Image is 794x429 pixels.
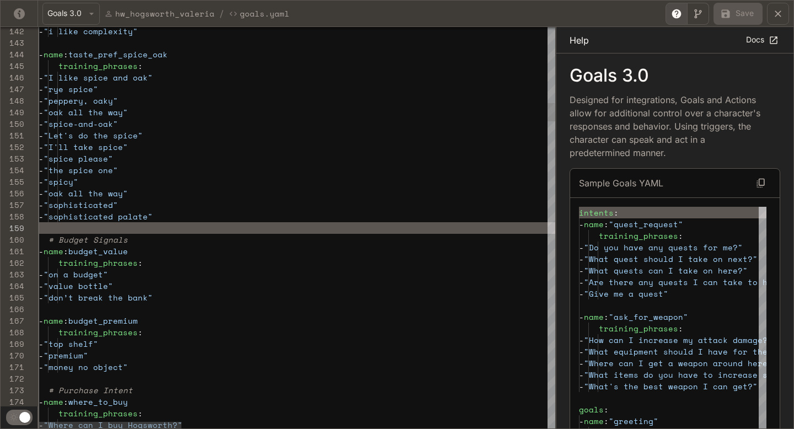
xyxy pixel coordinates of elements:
[44,106,128,118] span: "oak all the way"
[44,199,118,211] span: "sophisticated"
[44,315,63,326] span: name
[1,118,24,130] div: 150
[39,269,44,280] span: -
[584,218,604,230] span: name
[604,415,609,427] span: :
[138,326,143,338] span: :
[579,380,584,392] span: -
[1,83,24,95] div: 147
[39,153,44,164] span: -
[579,288,584,299] span: -
[44,280,113,292] span: "value bottle"
[58,326,138,338] span: training_phrases
[579,265,584,276] span: -
[44,164,118,176] span: "the spice one"
[579,357,584,369] span: -
[743,31,780,49] a: Docs
[584,265,748,276] span: "What quests can I take on here?"
[44,350,88,361] span: "premium"
[570,34,589,47] p: Help
[1,245,24,257] div: 161
[614,207,619,218] span: :
[49,384,133,396] span: # Purchase Intent
[579,415,584,427] span: -
[44,338,98,350] span: "top shelf"
[1,199,24,211] div: 157
[584,253,758,265] span: "What quest should I take on next?"
[58,257,138,269] span: training_phrases
[39,25,44,37] span: -
[44,211,153,222] span: "sophisticated palate"
[1,95,24,106] div: 148
[609,218,683,230] span: "quest_request"
[63,245,68,257] span: :
[584,311,604,323] span: name
[240,8,289,19] p: Goals.yaml
[44,245,63,257] span: name
[609,415,658,427] span: "greeting"
[687,3,709,25] button: Toggle Visual editor panel
[584,288,668,299] span: "Give me a quest"
[63,315,68,326] span: :
[44,95,118,106] span: "peppery, oaky"
[44,118,118,130] span: "spice-and-oak"
[1,37,24,49] div: 143
[39,211,44,222] span: -
[579,369,584,380] span: -
[39,292,44,303] span: -
[1,176,24,187] div: 155
[39,350,44,361] span: -
[1,292,24,303] div: 165
[44,176,78,187] span: "spicy"
[570,93,763,159] p: Designed for integrations, Goals and Actions allow for additional control over a character's resp...
[44,187,128,199] span: "oak all the way"
[39,361,44,373] span: -
[39,141,44,153] span: -
[39,245,44,257] span: -
[1,211,24,222] div: 158
[63,396,68,407] span: :
[39,72,44,83] span: -
[39,164,44,176] span: -
[678,323,683,334] span: :
[1,164,24,176] div: 154
[44,72,153,83] span: "I like spice and oak"
[1,315,24,326] div: 167
[1,106,24,118] div: 149
[68,315,138,326] span: budget_premium
[44,83,98,95] span: "rye spice"
[1,222,24,234] div: 159
[579,207,614,218] span: intents
[1,130,24,141] div: 151
[39,118,44,130] span: -
[1,72,24,83] div: 146
[579,404,604,415] span: goals
[579,311,584,323] span: -
[44,130,143,141] span: "Let's do the spice"
[584,242,743,253] span: "Do you have any quests for me?"
[39,95,44,106] span: -
[570,67,780,84] p: Goals 3.0
[584,334,772,346] span: "How can I increase my attack damage?"
[44,269,108,280] span: "on a budget"
[579,334,584,346] span: -
[44,153,113,164] span: "spice please"
[1,25,24,37] div: 142
[115,8,214,19] p: hw_hogsworth_valeria
[39,187,44,199] span: -
[1,153,24,164] div: 153
[1,141,24,153] div: 152
[39,338,44,350] span: -
[1,269,24,280] div: 163
[579,176,663,190] p: Sample Goals YAML
[219,7,224,20] span: /
[138,257,143,269] span: :
[678,230,683,242] span: :
[584,415,604,427] span: name
[39,106,44,118] span: -
[63,49,68,60] span: :
[1,326,24,338] div: 168
[68,245,128,257] span: budget_value
[604,311,609,323] span: :
[44,292,153,303] span: "don’t break the bank"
